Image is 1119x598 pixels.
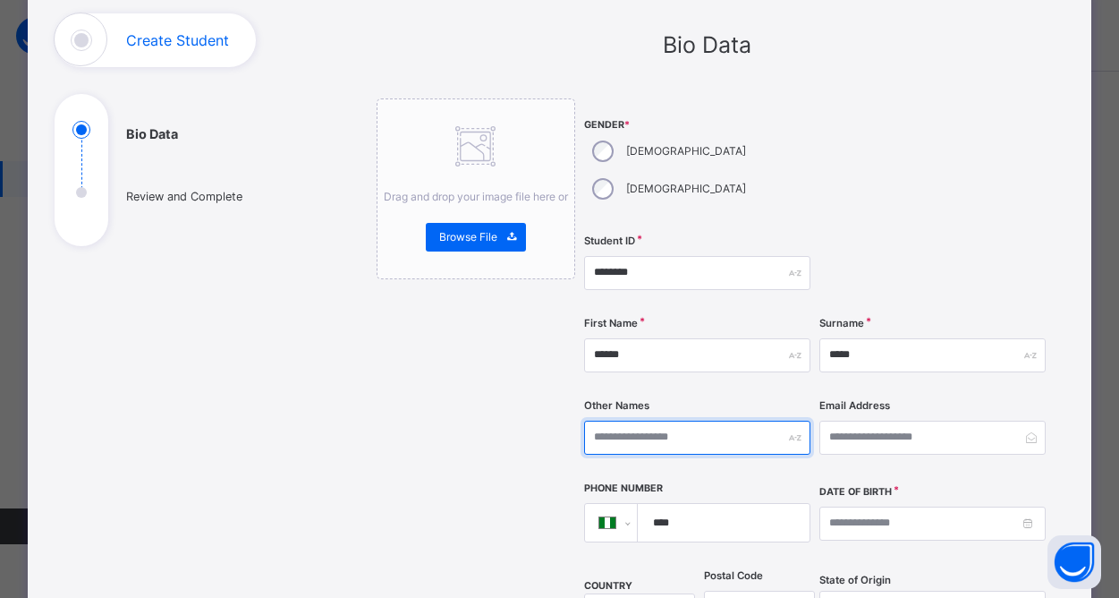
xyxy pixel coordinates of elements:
[1047,535,1101,589] button: Open asap
[126,33,229,47] h1: Create Student
[584,580,632,592] span: COUNTRY
[384,190,568,203] span: Drag and drop your image file here or
[439,229,497,245] span: Browse File
[584,316,638,331] label: First Name
[819,485,892,500] label: Date of Birth
[584,482,663,496] label: Phone Number
[377,98,575,279] div: Drag and drop your image file here orBrowse File
[584,398,649,414] label: Other Names
[819,316,864,331] label: Surname
[819,398,890,414] label: Email Address
[626,181,746,197] label: [DEMOGRAPHIC_DATA]
[584,118,810,132] span: Gender
[626,143,746,159] label: [DEMOGRAPHIC_DATA]
[584,234,635,249] label: Student ID
[663,31,751,58] span: Bio Data
[704,568,763,584] label: Postal Code
[819,573,891,588] span: State of Origin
